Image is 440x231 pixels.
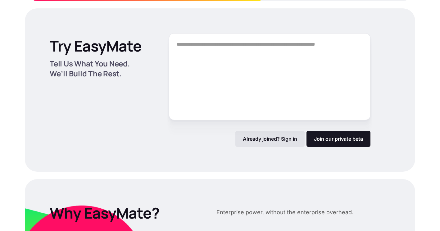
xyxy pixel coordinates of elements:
a: Join our private beta [306,131,370,147]
a: Already joined? Sign in [235,131,305,147]
p: Enterprise power, without the enterprise overhead. [216,208,353,217]
form: Form [169,33,370,147]
p: Try EasyMate [50,37,142,55]
p: Tell Us What You Need. We’ll Build The Rest. [50,59,148,79]
p: Already joined? Sign in [243,136,297,142]
p: Why EasyMate? [50,204,197,222]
